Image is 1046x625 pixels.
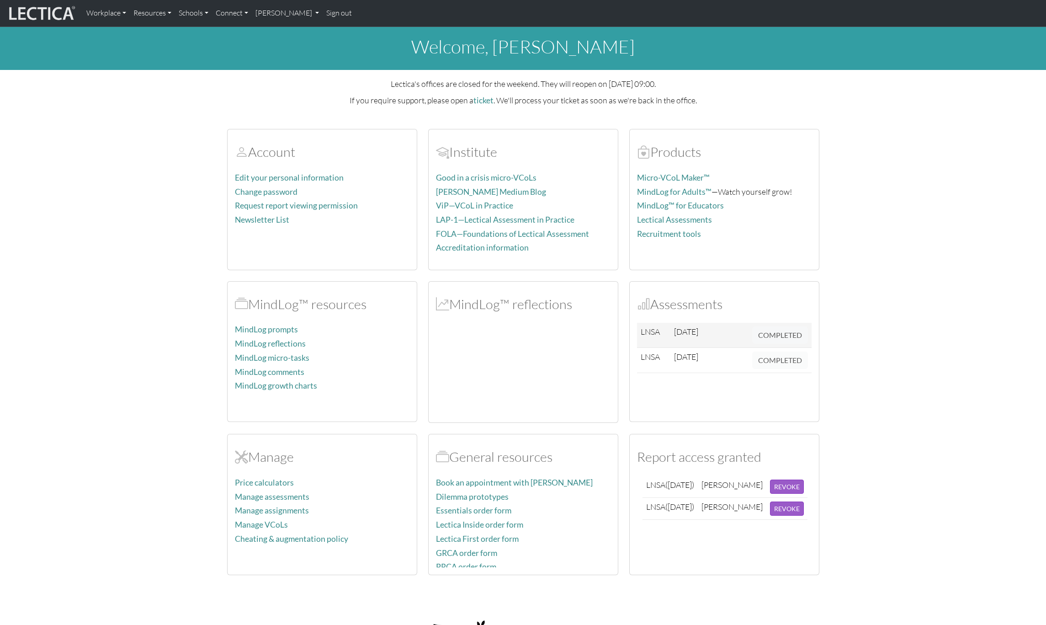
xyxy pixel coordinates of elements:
td: LNSA [637,323,671,348]
span: [DATE] [674,352,698,362]
a: Cheating & augmentation policy [235,534,348,544]
button: REVOKE [770,502,804,516]
a: Resources [130,4,175,23]
span: ([DATE]) [665,480,694,490]
a: Sign out [323,4,356,23]
a: Edit your personal information [235,173,344,182]
a: MindLog micro-tasks [235,353,309,363]
a: Manage assignments [235,506,309,515]
a: ticket [473,96,494,105]
a: PRCA order form [436,562,496,572]
div: [PERSON_NAME] [701,480,763,490]
h2: General resources [436,449,611,465]
a: LAP-1—Lectical Assessment in Practice [436,215,574,224]
a: Manage VCoLs [235,520,288,529]
span: MindLog [436,296,449,312]
a: Dilemma prototypes [436,492,509,502]
h2: Assessments [637,296,812,312]
h2: Products [637,144,812,160]
h2: Account [235,144,409,160]
p: If you require support, please open a . We'll process your ticket as soon as we're back in the of... [227,94,819,107]
a: Request report viewing permission [235,201,358,210]
a: MindLog prompts [235,325,298,334]
span: MindLog™ resources [235,296,248,312]
a: Lectical Assessments [637,215,712,224]
span: Account [436,144,449,160]
td: LNSA [642,476,698,498]
a: MindLog growth charts [235,381,317,390]
p: —Watch yourself grow! [637,185,812,198]
span: ([DATE]) [665,502,694,512]
p: Lectica's offices are closed for the weekend. They will reopen on [DATE] 09:00. [227,77,819,90]
h2: Institute [436,144,611,160]
a: [PERSON_NAME] [252,4,323,23]
h2: MindLog™ resources [235,296,409,312]
a: Price calculators [235,478,294,487]
a: Connect [212,4,252,23]
h2: Report access granted [637,449,812,465]
a: Essentials order form [436,506,511,515]
a: ViP—VCoL in Practice [436,201,513,210]
img: lecticalive [7,5,75,22]
a: Recruitment tools [637,229,701,239]
a: FOLA—Foundations of Lectical Assessment [436,229,589,239]
a: [PERSON_NAME] Medium Blog [436,187,546,197]
a: Lectica Inside order form [436,520,523,529]
td: LNSA [637,348,671,373]
span: Manage [235,449,248,465]
a: Good in a crisis micro-VCoLs [436,173,536,182]
a: MindLog comments [235,367,304,377]
div: [PERSON_NAME] [701,502,763,512]
span: Account [235,144,248,160]
span: Assessments [637,296,650,312]
a: Workplace [83,4,130,23]
a: MindLog™ for Educators [637,201,724,210]
a: Accreditation information [436,243,529,252]
a: Lectica First order form [436,534,519,544]
a: MindLog reflections [235,339,306,348]
a: Schools [175,4,212,23]
a: Manage assessments [235,492,309,502]
button: REVOKE [770,480,804,494]
span: [DATE] [674,326,698,337]
span: Products [637,144,650,160]
a: MindLog for Adults™ [637,187,711,197]
a: Change password [235,187,297,197]
h2: MindLog™ reflections [436,296,611,312]
span: Resources [436,449,449,465]
a: Newsletter List [235,215,289,224]
a: Book an appointment with [PERSON_NAME] [436,478,593,487]
td: LNSA [642,497,698,519]
a: Micro-VCoL Maker™ [637,173,710,182]
a: GRCA order form [436,548,497,558]
h2: Manage [235,449,409,465]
